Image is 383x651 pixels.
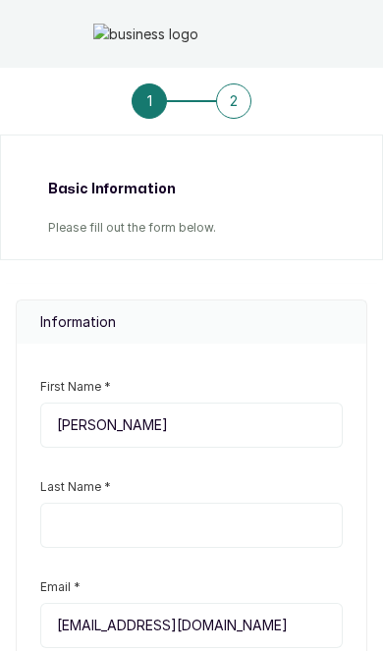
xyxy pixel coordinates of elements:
[147,91,152,111] span: 1
[40,379,111,395] label: First Name *
[40,479,111,495] label: Last Name *
[230,91,238,111] span: 2
[40,579,81,595] label: Email *
[40,403,343,448] input: Enter First Name
[40,312,343,332] p: Information
[48,159,335,220] h1: Basic Information
[40,503,343,548] input: Enter Last Name
[93,24,290,44] img: business logo
[40,603,343,648] input: Enter Email
[48,220,335,236] p: Please fill out the form below.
